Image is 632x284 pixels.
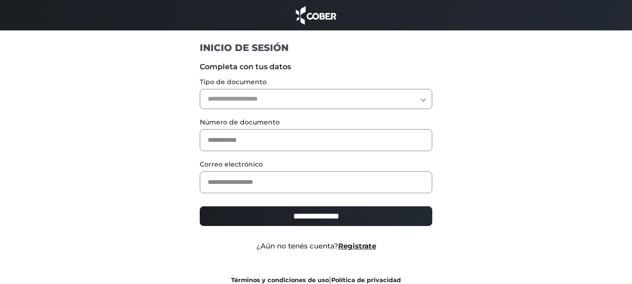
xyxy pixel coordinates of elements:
[200,77,432,87] label: Tipo de documento
[200,160,432,169] label: Correo electrónico
[200,42,432,54] h1: INICIO DE SESIÓN
[331,277,401,284] a: Política de privacidad
[200,117,432,127] label: Número de documento
[200,61,432,73] label: Completa con tus datos
[293,5,339,26] img: cober_marca.png
[231,277,329,284] a: Términos y condiciones de uso
[338,241,376,250] a: Registrate
[193,241,439,252] div: ¿Aún no tenés cuenta?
